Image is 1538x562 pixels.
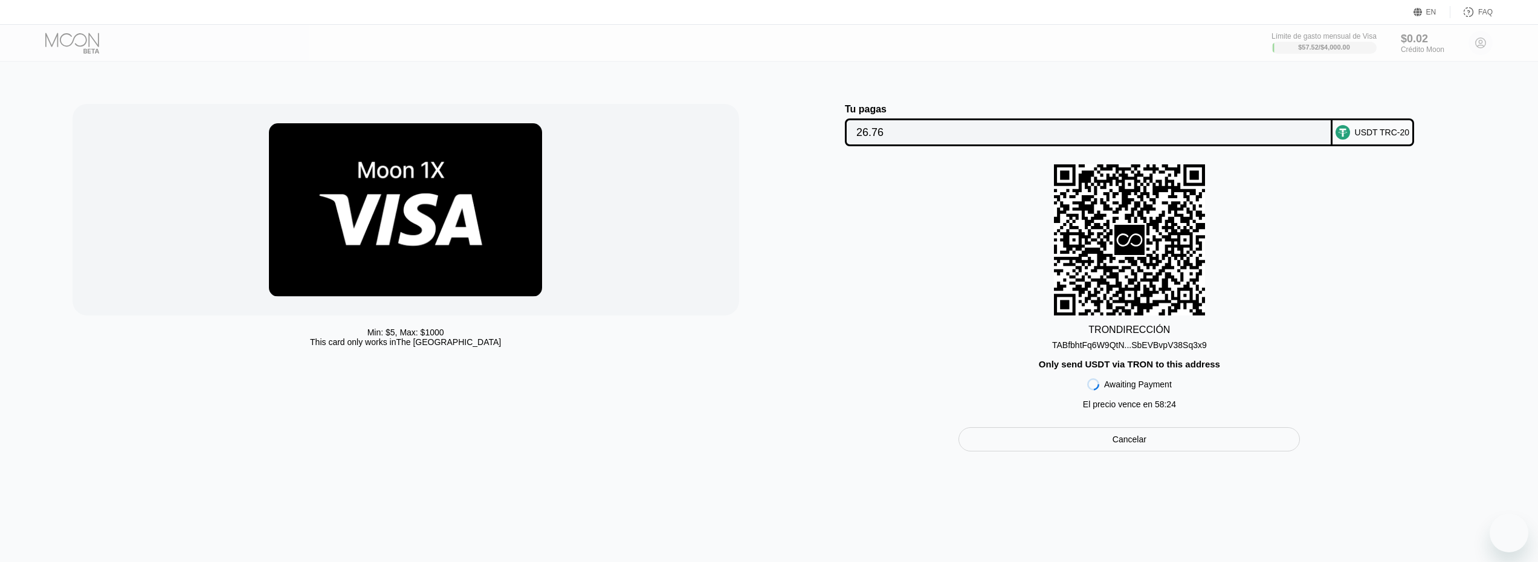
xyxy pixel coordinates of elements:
[958,427,1300,451] div: Cancelar
[367,328,444,337] div: Min: $ 5 , Max: $ 1000
[1113,434,1146,445] div: Cancelar
[1039,359,1220,369] div: Only send USDT via TRON to this address
[845,104,1333,115] div: Tu pagas
[1478,8,1493,16] div: FAQ
[781,104,1478,146] div: Tu pagasUSDT TRC-20
[1426,8,1436,16] div: EN
[1052,335,1207,350] div: TABfbhtFq6W9QtN...SbEVBvpV38Sq3x9
[1088,325,1170,335] div: TRON DIRECCIÓN
[1414,6,1450,18] div: EN
[1271,32,1377,54] div: Límite de gasto mensual de Visa$57.52/$4,000.00
[1052,340,1207,350] div: TABfbhtFq6W9QtN...SbEVBvpV38Sq3x9
[1450,6,1493,18] div: FAQ
[1271,32,1377,40] div: Límite de gasto mensual de Visa
[1298,44,1350,51] div: $57.52 / $4,000.00
[1355,128,1410,137] div: USDT TRC-20
[1104,380,1172,389] div: Awaiting Payment
[1490,514,1528,552] iframe: Botón para iniciar la ventana de mensajería
[1155,399,1176,409] span: 58 : 24
[1083,399,1176,409] div: El precio vence en
[310,337,501,347] div: This card only works in The [GEOGRAPHIC_DATA]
